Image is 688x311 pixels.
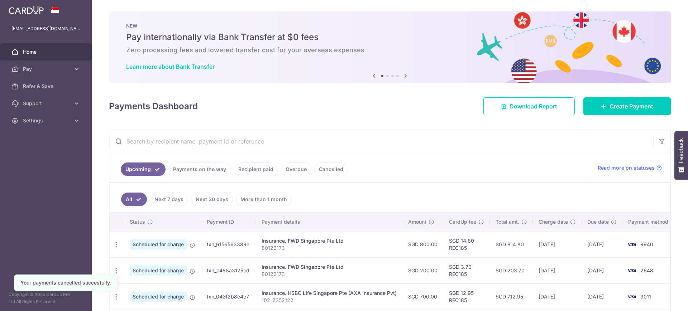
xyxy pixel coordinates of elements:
td: SGD 800.00 [402,231,443,257]
td: SGD 700.00 [402,283,443,310]
img: Bank Card [625,292,639,301]
th: Payment ID [201,213,256,231]
a: Download Report [483,97,575,115]
span: Feedback [678,138,684,163]
img: Bank Card [625,240,639,249]
a: Read more on statuses [598,164,662,171]
p: 80122173 [262,244,397,252]
a: All [121,193,147,206]
div: Insurance. HSBC LIfe Singapore Pte (AXA Insurance Pvt) [262,290,397,297]
span: 9940 [640,241,653,247]
td: [DATE] [582,257,622,283]
td: SGD 814.80 [490,231,533,257]
a: Create Payment [583,97,671,115]
h6: Zero processing fees and lowered transfer cost for your overseas expenses [126,46,654,54]
span: Home [23,48,70,55]
td: [DATE] [582,231,622,257]
span: Support [23,100,70,107]
a: Overdue [281,162,311,176]
td: SGD 14.80 REC185 [443,231,490,257]
p: [EMAIL_ADDRESS][DOMAIN_NAME] [11,25,80,32]
span: Due date [587,218,609,225]
a: Cancelled [314,162,348,176]
th: Payment method [622,213,677,231]
p: 80122173 [262,271,397,278]
span: Read more on statuses [598,164,655,171]
span: Amount [408,218,426,225]
p: NEW [126,23,654,29]
a: Payments on the way [168,162,231,176]
div: Your payments cancelled succesfully. [20,279,111,286]
a: Upcoming [121,162,166,176]
td: txn_c488a3125cd [201,257,256,283]
iframe: Opens a widget where you can find more information [642,290,681,307]
span: Scheduled for charge [130,292,187,302]
span: Status [130,218,145,225]
span: Download Report [510,102,557,111]
a: Next 30 days [191,193,233,206]
td: SGD 3.70 REC185 [443,257,490,283]
td: [DATE] [533,231,582,257]
span: Pay [23,65,70,73]
a: Learn more about Bank Transfer [126,63,215,70]
img: Bank transfer banner [109,11,671,83]
img: Bank Card [625,266,639,275]
h4: Payments Dashboard [109,100,198,113]
span: Refer & Save [23,83,70,90]
h5: Pay internationally via Bank Transfer at $0 fees [126,31,654,43]
div: Insurance. FWD Singapore Pte Ltd [262,237,397,244]
td: [DATE] [533,257,582,283]
span: Total amt. [496,218,519,225]
td: txn_6156563389e [201,231,256,257]
span: Create Payment [610,102,653,111]
a: More than 1 month [236,193,292,206]
span: Scheduled for charge [130,266,187,276]
td: SGD 12.95 REC185 [443,283,490,310]
span: 9011 [640,293,651,300]
button: Feedback - Show survey [674,131,688,180]
div: Insurance. FWD Singapore Pte Ltd [262,263,397,271]
span: CardUp fee [449,218,476,225]
img: CardUp [9,6,44,14]
span: Charge date [539,218,568,225]
a: Recipient paid [234,162,278,176]
span: Settings [23,117,70,124]
span: 2648 [640,267,653,273]
th: Payment details [256,213,402,231]
td: [DATE] [533,283,582,310]
span: Scheduled for charge [130,239,187,249]
td: txn_042f2b8e4e7 [201,283,256,310]
td: SGD 712.95 [490,283,533,310]
input: Search by recipient name, payment id or reference [109,130,653,153]
td: [DATE] [582,283,622,310]
td: SGD 203.70 [490,257,533,283]
td: SGD 200.00 [402,257,443,283]
p: 102-2352122 [262,297,397,304]
a: Next 7 days [150,193,188,206]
